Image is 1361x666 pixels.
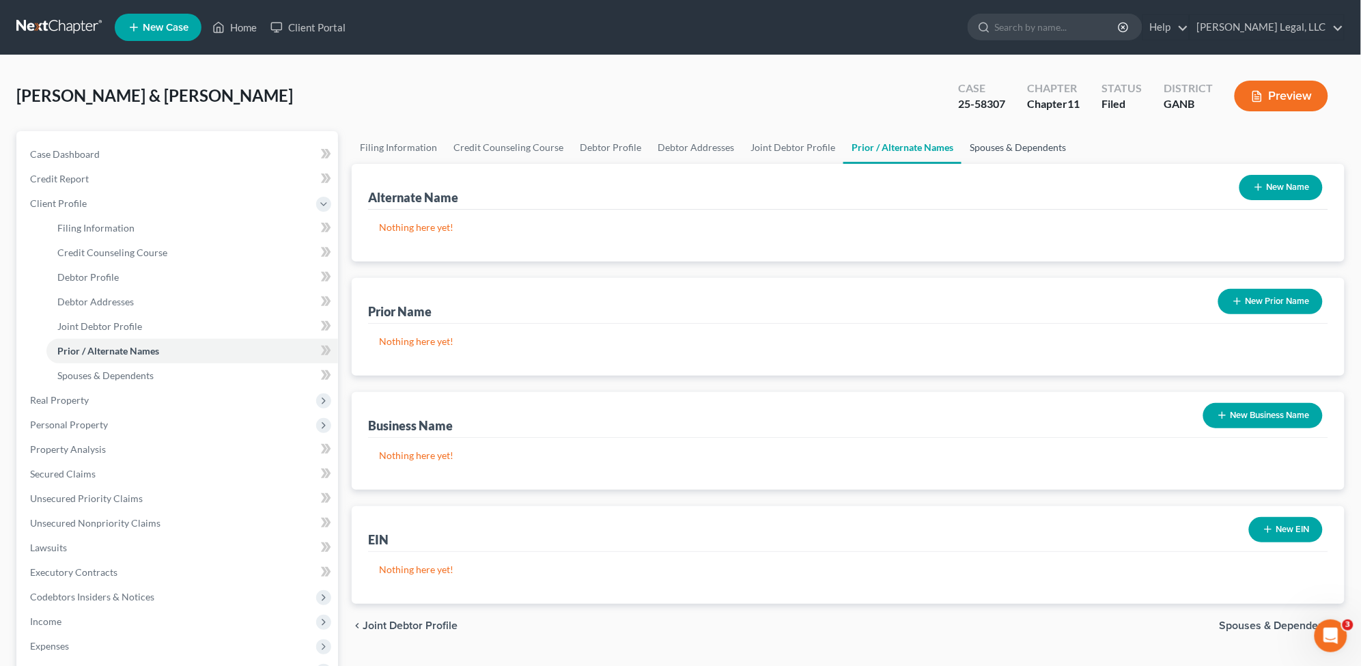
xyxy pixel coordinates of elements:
button: chevron_left Joint Debtor Profile [352,620,458,631]
a: Executory Contracts [19,560,338,585]
p: Nothing here yet! [379,335,1317,348]
span: Filing Information [57,222,135,234]
span: [PERSON_NAME] & [PERSON_NAME] [16,85,293,105]
a: Prior / Alternate Names [46,339,338,363]
div: 25-58307 [958,96,1005,112]
div: EIN [368,531,389,548]
span: Personal Property [30,419,108,430]
a: Secured Claims [19,462,338,486]
a: Lawsuits [19,536,338,560]
span: Client Profile [30,197,87,209]
a: Filing Information [46,216,338,240]
a: Debtor Profile [572,131,649,164]
iframe: Intercom live chat [1315,620,1347,652]
a: Case Dashboard [19,142,338,167]
span: Joint Debtor Profile [363,620,458,631]
span: Income [30,615,61,627]
span: Property Analysis [30,443,106,455]
a: Joint Debtor Profile [46,314,338,339]
span: Unsecured Nonpriority Claims [30,517,160,529]
a: Client Portal [264,15,352,40]
a: Credit Counseling Course [46,240,338,265]
a: Unsecured Nonpriority Claims [19,511,338,536]
a: Credit Counseling Course [445,131,572,164]
div: District [1164,81,1213,96]
span: Prior / Alternate Names [57,345,159,357]
div: Case [958,81,1005,96]
div: Chapter [1027,81,1080,96]
a: Home [206,15,264,40]
a: Spouses & Dependents [962,131,1074,164]
span: Lawsuits [30,542,67,553]
a: [PERSON_NAME] Legal, LLC [1190,15,1344,40]
span: Case Dashboard [30,148,100,160]
a: Help [1143,15,1189,40]
a: Spouses & Dependents [46,363,338,388]
a: Unsecured Priority Claims [19,486,338,511]
a: Property Analysis [19,437,338,462]
span: Unsecured Priority Claims [30,492,143,504]
span: 11 [1067,97,1080,110]
div: Filed [1102,96,1142,112]
span: Debtor Addresses [57,296,134,307]
span: Debtor Profile [57,271,119,283]
a: Credit Report [19,167,338,191]
button: New Prior Name [1218,289,1323,314]
span: Joint Debtor Profile [57,320,142,332]
p: Nothing here yet! [379,563,1317,577]
span: Secured Claims [30,468,96,480]
div: Status [1102,81,1142,96]
span: Credit Report [30,173,89,184]
span: Credit Counseling Course [57,247,167,258]
span: Codebtors Insiders & Notices [30,591,154,602]
a: Joint Debtor Profile [742,131,843,164]
span: Executory Contracts [30,566,117,578]
span: 3 [1343,620,1353,630]
a: Debtor Addresses [46,290,338,314]
div: Prior Name [368,303,432,320]
span: Spouses & Dependents [57,370,154,381]
div: Chapter [1027,96,1080,112]
i: chevron_left [352,620,363,631]
a: Prior / Alternate Names [843,131,962,164]
button: New Name [1239,175,1323,200]
div: Business Name [368,417,453,434]
p: Nothing here yet! [379,221,1317,234]
a: Debtor Addresses [649,131,742,164]
input: Search by name... [995,14,1120,40]
div: GANB [1164,96,1213,112]
span: Spouses & Dependents [1220,620,1334,631]
p: Nothing here yet! [379,449,1317,462]
a: Debtor Profile [46,265,338,290]
button: Spouses & Dependents chevron_right [1220,620,1345,631]
button: New Business Name [1203,403,1323,428]
span: Real Property [30,394,89,406]
div: Alternate Name [368,189,458,206]
a: Filing Information [352,131,445,164]
button: New EIN [1249,517,1323,542]
button: Preview [1235,81,1328,111]
span: Expenses [30,640,69,652]
span: New Case [143,23,188,33]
